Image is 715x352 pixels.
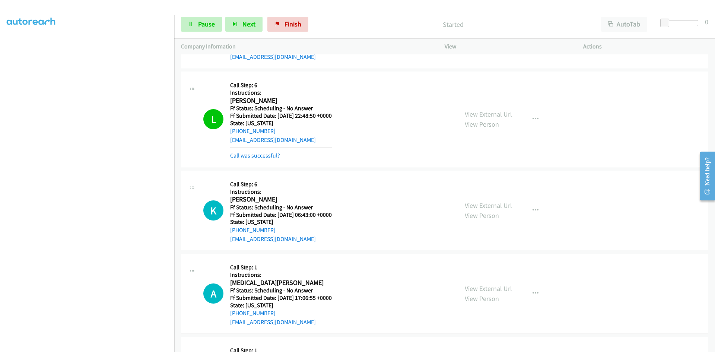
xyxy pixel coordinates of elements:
span: Next [242,20,255,28]
p: View [445,42,570,51]
a: View External Url [465,284,512,293]
div: Delay between calls (in seconds) [664,20,698,26]
a: Finish [267,17,308,32]
a: [EMAIL_ADDRESS][DOMAIN_NAME] [230,53,316,60]
a: Call was successful? [230,152,280,159]
h5: State: [US_STATE] [230,218,332,226]
h5: Ff Submitted Date: [DATE] 06:43:00 +0000 [230,211,332,219]
h2: [PERSON_NAME] [230,96,332,105]
div: The call is yet to be attempted [203,283,223,304]
a: View External Url [465,201,512,210]
h5: State: [US_STATE] [230,302,332,309]
a: Pause [181,17,222,32]
h1: A [203,283,223,304]
h5: Instructions: [230,271,332,279]
a: View Person [465,294,499,303]
iframe: Resource Center [693,146,715,206]
h5: Instructions: [230,188,332,196]
h2: [MEDICAL_DATA][PERSON_NAME] [230,279,332,287]
span: Finish [285,20,301,28]
div: 0 [705,17,708,27]
a: [EMAIL_ADDRESS][DOMAIN_NAME] [230,318,316,326]
h5: State: [US_STATE] [230,120,332,127]
a: [EMAIL_ADDRESS][DOMAIN_NAME] [230,136,316,143]
p: Company Information [181,42,431,51]
a: View Person [465,211,499,220]
h5: Instructions: [230,89,332,96]
a: View Person [465,120,499,129]
h5: Ff Status: Scheduling - No Answer [230,105,332,112]
a: View External Url [465,110,512,118]
h5: Call Step: 1 [230,264,332,271]
div: The call is yet to be attempted [203,200,223,221]
h5: Call Step: 6 [230,181,332,188]
span: Pause [198,20,215,28]
button: AutoTab [601,17,647,32]
h5: Ff Status: Scheduling - No Answer [230,287,332,294]
a: [EMAIL_ADDRESS][DOMAIN_NAME] [230,235,316,242]
h5: Ff Status: Scheduling - No Answer [230,204,332,211]
p: Actions [583,42,708,51]
a: [PHONE_NUMBER] [230,310,276,317]
button: Next [225,17,263,32]
h5: Call Step: 6 [230,82,332,89]
h5: Ff Submitted Date: [DATE] 17:06:55 +0000 [230,294,332,302]
h2: [PERSON_NAME] [230,195,332,204]
h1: L [203,109,223,129]
a: [PHONE_NUMBER] [230,226,276,234]
h5: Ff Submitted Date: [DATE] 22:48:50 +0000 [230,112,332,120]
h1: K [203,200,223,221]
p: Started [318,19,588,29]
a: [PHONE_NUMBER] [230,127,276,134]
